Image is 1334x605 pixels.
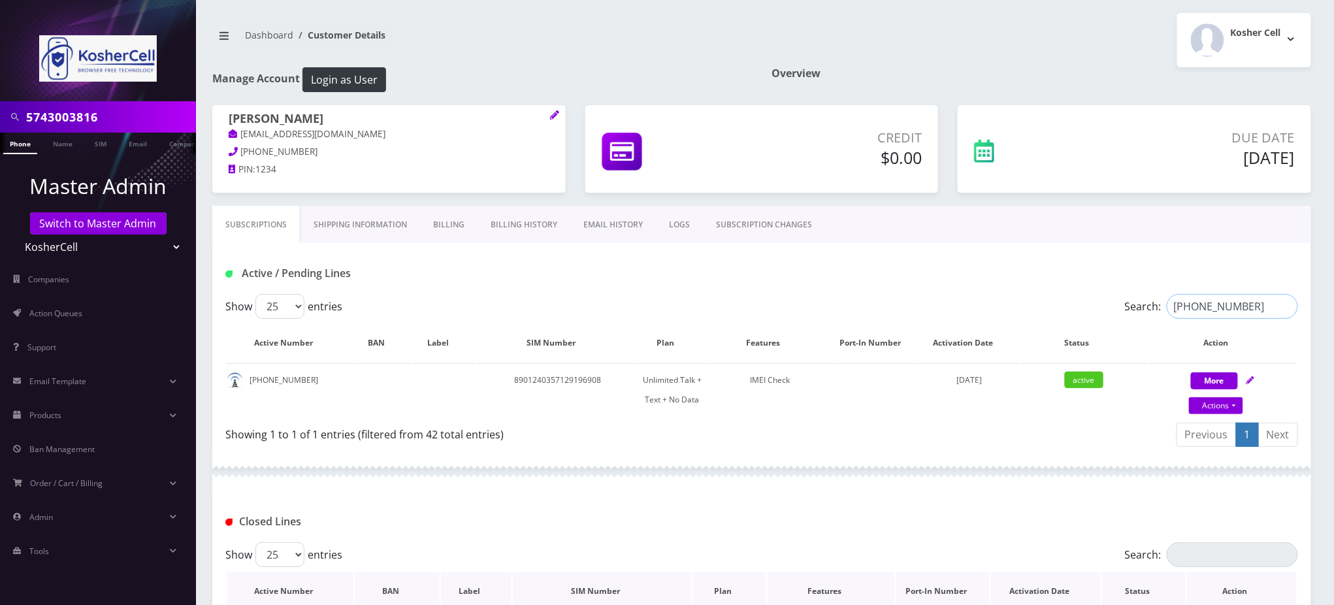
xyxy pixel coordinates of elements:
[772,67,1311,80] h1: Overview
[413,324,477,362] th: Label: activate to sort column ascending
[743,128,922,148] p: Credit
[300,71,386,86] a: Login as User
[478,206,570,244] a: Billing History
[227,372,243,389] img: default.png
[707,324,834,362] th: Features: activate to sort column ascending
[1125,542,1298,567] label: Search:
[29,274,70,285] span: Companies
[29,546,49,557] span: Tools
[656,206,703,244] a: LOGS
[46,133,79,153] a: Name
[30,212,167,235] a: Switch to Master Admin
[245,29,293,41] a: Dashboard
[255,163,276,175] span: 1234
[229,128,386,141] a: [EMAIL_ADDRESS][DOMAIN_NAME]
[225,542,342,567] label: Show entries
[225,421,752,442] div: Showing 1 to 1 of 1 entries (filtered from 42 total entries)
[1167,542,1298,567] input: Search:
[29,376,86,387] span: Email Template
[639,363,705,416] td: Unlimited Talk + Text + No Data
[225,519,233,526] img: Closed Lines
[29,444,95,455] span: Ban Management
[1065,372,1103,388] span: active
[570,206,656,244] a: EMAIL HISTORY
[1177,423,1237,447] a: Previous
[1231,27,1281,39] h2: Kosher Cell
[1177,13,1311,67] button: Kosher Cell
[39,35,157,82] img: KosherCell
[88,133,113,153] a: SIM
[29,512,53,523] span: Admin
[225,270,233,278] img: Active / Pending Lines
[27,342,56,353] span: Support
[1189,397,1243,414] a: Actions
[229,163,255,176] a: PIN:
[478,324,638,362] th: SIM Number: activate to sort column ascending
[227,324,353,362] th: Active Number: activate to sort column ascending
[1148,324,1297,362] th: Action: activate to sort column ascending
[1258,423,1298,447] a: Next
[241,146,318,157] span: [PHONE_NUMBER]
[957,374,983,385] span: [DATE]
[478,363,638,416] td: 8901240357129196908
[31,478,103,489] span: Order / Cart / Billing
[703,206,825,244] a: SUBSCRIPTION CHANGES
[1236,423,1259,447] a: 1
[227,363,353,416] td: [PHONE_NUMBER]
[225,267,570,280] h1: Active / Pending Lines
[1020,324,1147,362] th: Status: activate to sort column ascending
[743,148,922,167] h5: $0.00
[707,370,834,390] div: IMEI Check
[639,324,705,362] th: Plan: activate to sort column ascending
[229,112,549,127] h1: [PERSON_NAME]
[225,294,342,319] label: Show entries
[212,22,752,59] nav: breadcrumb
[1088,148,1295,167] h5: [DATE]
[225,515,570,528] h1: Closed Lines
[835,324,919,362] th: Port-In Number: activate to sort column ascending
[3,133,37,154] a: Phone
[29,410,61,421] span: Products
[920,324,1019,362] th: Activation Date: activate to sort column ascending
[163,133,206,153] a: Company
[26,105,193,129] input: Search in Company
[255,294,304,319] select: Showentries
[212,67,752,92] h1: Manage Account
[122,133,154,153] a: Email
[1125,294,1298,319] label: Search:
[1191,372,1238,389] button: More
[212,206,301,244] a: Subscriptions
[420,206,478,244] a: Billing
[255,542,304,567] select: Showentries
[302,67,386,92] button: Login as User
[29,308,82,319] span: Action Queues
[293,28,385,42] li: Customer Details
[1167,294,1298,319] input: Search:
[301,206,420,244] a: Shipping Information
[1088,128,1295,148] p: Due Date
[355,324,412,362] th: BAN: activate to sort column ascending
